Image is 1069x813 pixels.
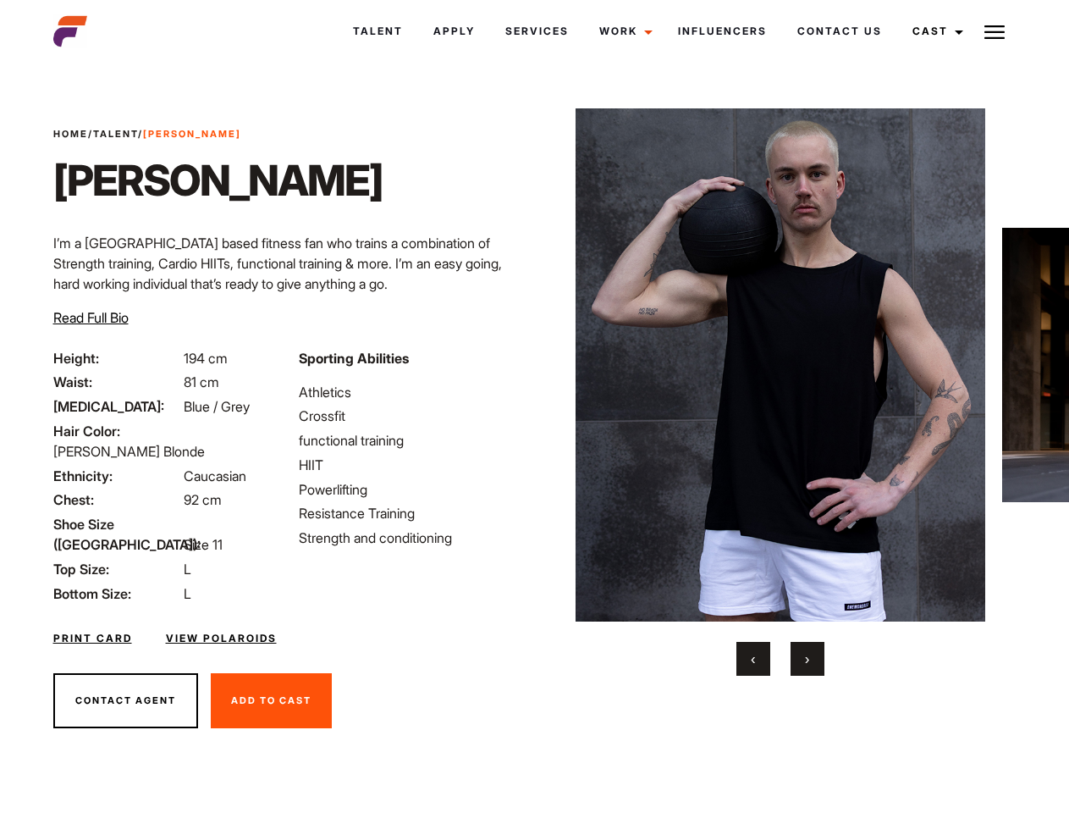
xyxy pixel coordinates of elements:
[299,382,524,402] li: Athletics
[53,348,180,368] span: Height:
[53,559,180,579] span: Top Size:
[299,406,524,426] li: Crossfit
[897,8,973,54] a: Cast
[53,443,205,460] span: [PERSON_NAME] Blonde
[143,128,241,140] strong: [PERSON_NAME]
[299,455,524,475] li: HIIT
[53,155,383,206] h1: [PERSON_NAME]
[184,373,219,390] span: 81 cm
[584,8,663,54] a: Work
[984,22,1005,42] img: Burger icon
[184,398,250,415] span: Blue / Grey
[53,421,180,441] span: Hair Color:
[751,650,755,667] span: Previous
[211,673,332,729] button: Add To Cast
[53,127,241,141] span: / /
[53,466,180,486] span: Ethnicity:
[53,372,180,392] span: Waist:
[782,8,897,54] a: Contact Us
[53,489,180,510] span: Chest:
[53,307,129,328] button: Read Full Bio
[231,694,311,706] span: Add To Cast
[53,233,525,294] p: I’m a [GEOGRAPHIC_DATA] based fitness fan who trains a combination of Strength training, Cardio H...
[299,430,524,451] li: functional training
[53,128,88,140] a: Home
[299,503,524,523] li: Resistance Training
[338,8,418,54] a: Talent
[184,491,222,508] span: 92 cm
[418,8,490,54] a: Apply
[490,8,584,54] a: Services
[53,673,198,729] button: Contact Agent
[53,514,180,555] span: Shoe Size ([GEOGRAPHIC_DATA]):
[299,479,524,500] li: Powerlifting
[299,350,409,367] strong: Sporting Abilities
[53,14,87,48] img: cropped-aefm-brand-fav-22-square.png
[166,631,277,646] a: View Polaroids
[53,396,180,417] span: [MEDICAL_DATA]:
[184,561,191,578] span: L
[184,467,246,484] span: Caucasian
[53,631,132,646] a: Print Card
[184,585,191,602] span: L
[663,8,782,54] a: Influencers
[184,350,228,367] span: 194 cm
[805,650,809,667] span: Next
[299,528,524,548] li: Strength and conditioning
[184,536,223,553] span: Size 11
[53,583,180,604] span: Bottom Size:
[53,309,129,326] span: Read Full Bio
[93,128,138,140] a: Talent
